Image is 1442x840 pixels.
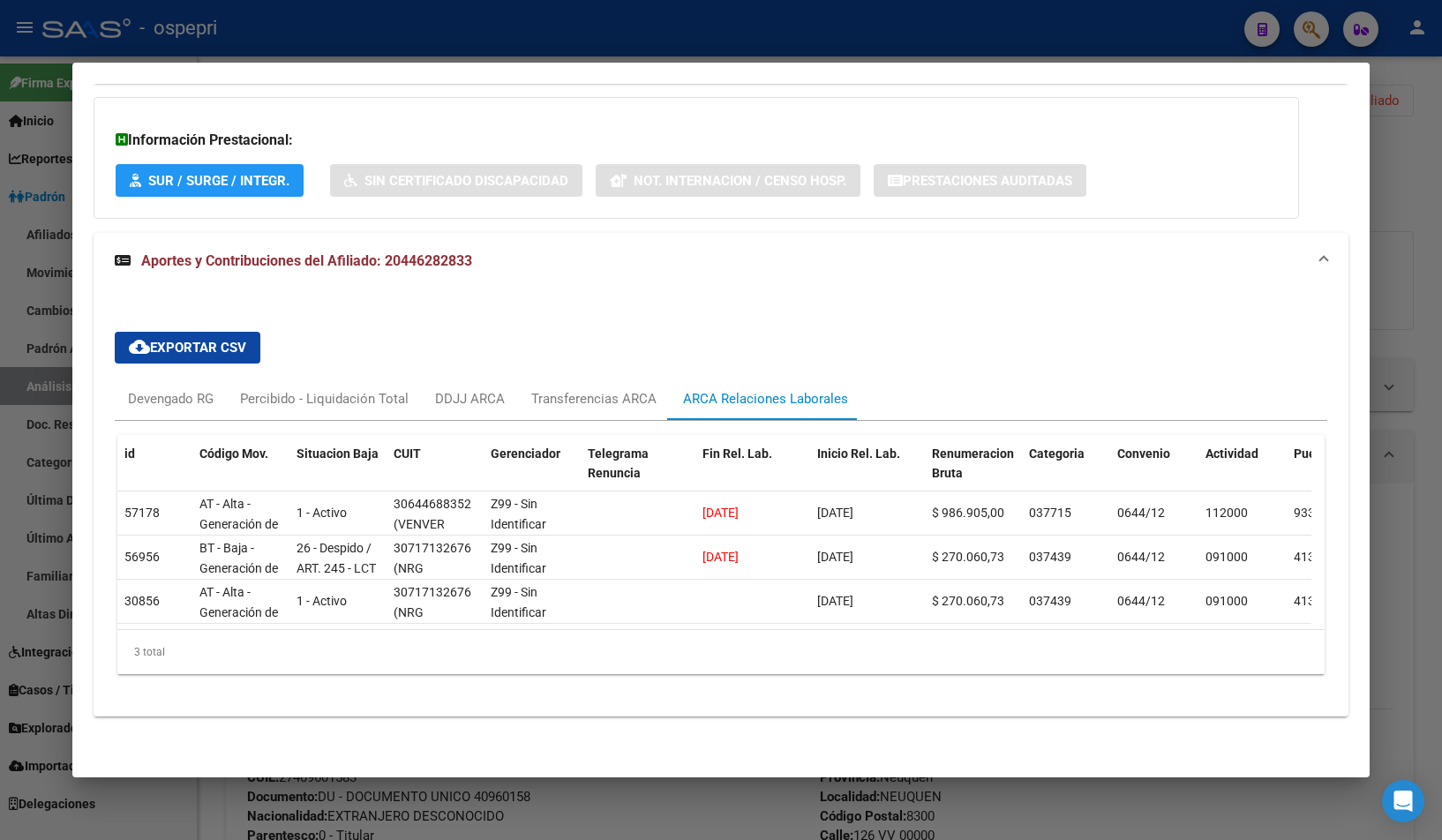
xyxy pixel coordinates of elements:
[117,435,192,513] datatable-header-cell: id
[702,550,739,564] span: [DATE]
[810,435,925,513] datatable-header-cell: Inicio Rel. Lab.
[297,594,347,608] span: 1 - Activo
[817,446,900,461] span: Inicio Rel. Lab.
[124,594,160,608] span: 30856
[117,630,1326,674] div: 3 total
[1022,435,1110,513] datatable-header-cell: Categoria
[115,332,260,364] button: Exportar CSV
[435,389,505,409] div: DDJJ ARCA
[1110,435,1198,513] datatable-header-cell: Convenio
[394,538,471,559] div: 30717132676
[394,446,421,461] span: CUIT
[1029,550,1071,564] span: 037439
[683,389,848,409] div: ARCA Relaciones Laborales
[364,173,568,189] span: Sin Certificado Discapacidad
[124,506,160,520] span: 57178
[192,435,289,513] datatable-header-cell: Código Mov.
[1382,780,1424,822] div: Open Intercom Messenger
[932,594,1004,608] span: $ 270.060,73
[124,550,160,564] span: 56956
[94,289,1349,716] div: Aportes y Contribuciones del Afiliado: 20446282833
[874,164,1086,197] button: Prestaciones Auditadas
[1029,446,1085,461] span: Categoria
[387,435,484,513] datatable-header-cell: CUIT
[491,446,560,461] span: Gerenciador
[634,173,846,189] span: Not. Internacion / Censo Hosp.
[581,435,695,513] datatable-header-cell: Telegrama Renuncia
[1294,446,1333,461] span: Puesto
[1205,506,1248,520] span: 112000
[1029,506,1071,520] span: 037715
[1294,594,1322,608] span: 4132
[1117,594,1165,608] span: 0644/12
[932,506,1004,520] span: $ 986.905,00
[1294,506,1322,520] span: 9333
[199,446,268,461] span: Código Mov.
[148,173,289,189] span: SUR / SURGE / INTEGR.
[588,446,649,481] span: Telegrama Renuncia
[1117,550,1165,564] span: 0644/12
[1117,506,1165,520] span: 0644/12
[702,446,772,461] span: Fin Rel. Lab.
[1205,550,1248,564] span: 091000
[1029,594,1071,608] span: 037439
[394,582,471,603] div: 30717132676
[330,164,582,197] button: Sin Certificado Discapacidad
[817,506,853,520] span: [DATE]
[491,585,546,619] span: Z99 - Sin Identificar
[394,605,470,679] span: (NRG SERVICIOS PETROLEROS S.A.)
[116,130,1277,151] h3: Información Prestacional:
[394,517,454,572] span: (VENVER SOCIEDAD ANONIMA)
[1205,594,1248,608] span: 091000
[129,336,150,357] mat-icon: cloud_download
[199,585,278,640] span: AT - Alta - Generación de clave
[240,389,409,409] div: Percibido - Liquidación Total
[491,497,546,531] span: Z99 - Sin Identificar
[394,494,471,514] div: 30644688352
[124,446,135,461] span: id
[1117,446,1170,461] span: Convenio
[903,173,1072,189] span: Prestaciones Auditadas
[491,541,546,575] span: Z99 - Sin Identificar
[289,435,387,513] datatable-header-cell: Situacion Baja
[94,233,1349,289] mat-expansion-panel-header: Aportes y Contribuciones del Afiliado: 20446282833
[702,506,739,520] span: [DATE]
[1287,435,1375,513] datatable-header-cell: Puesto
[1294,550,1322,564] span: 4132
[297,506,347,520] span: 1 - Activo
[297,446,379,461] span: Situacion Baja
[128,389,214,409] div: Devengado RG
[199,497,278,551] span: AT - Alta - Generación de clave
[129,340,246,356] span: Exportar CSV
[116,164,304,197] button: SUR / SURGE / INTEGR.
[932,446,1014,481] span: Renumeracion Bruta
[817,550,853,564] span: [DATE]
[199,541,278,596] span: BT - Baja - Generación de Clave
[695,435,810,513] datatable-header-cell: Fin Rel. Lab.
[297,541,376,575] span: 26 - Despido / ART. 245 - LCT
[394,561,470,635] span: (NRG SERVICIOS PETROLEROS S.A.)
[817,594,853,608] span: [DATE]
[932,550,1004,564] span: $ 270.060,73
[531,389,657,409] div: Transferencias ARCA
[141,252,472,269] span: Aportes y Contribuciones del Afiliado: 20446282833
[925,435,1022,513] datatable-header-cell: Renumeracion Bruta
[1198,435,1287,513] datatable-header-cell: Actividad
[596,164,860,197] button: Not. Internacion / Censo Hosp.
[484,435,581,513] datatable-header-cell: Gerenciador
[1205,446,1258,461] span: Actividad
